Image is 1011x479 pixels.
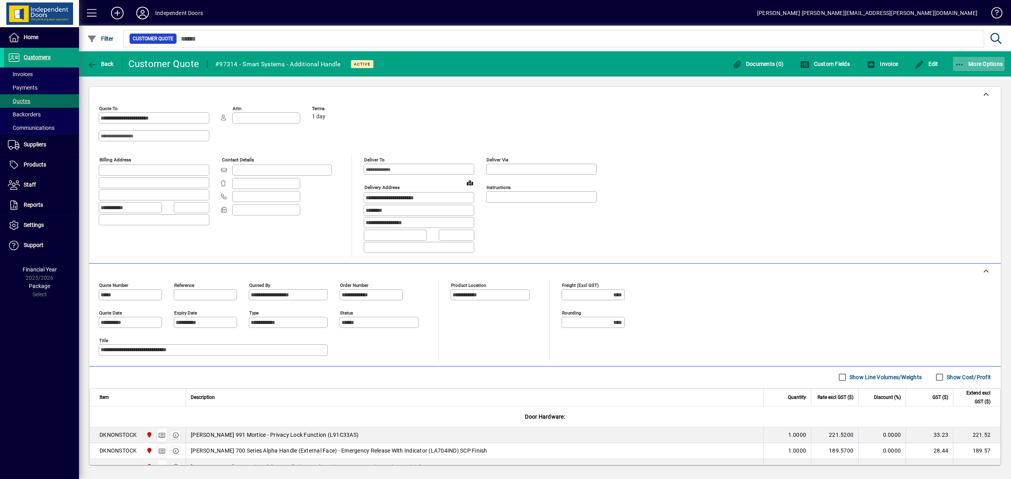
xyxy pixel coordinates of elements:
a: Suppliers [4,135,79,155]
td: 33.23 [906,427,953,443]
span: Settings [24,222,44,228]
mat-label: Title [99,337,108,343]
mat-label: Deliver via [487,157,508,163]
span: Support [24,242,43,248]
mat-label: Product location [451,282,486,288]
a: Backorders [4,108,79,121]
button: Back [85,57,116,71]
label: Show Line Volumes/Weights [848,373,922,381]
a: Settings [4,215,79,235]
div: DKNONSTOCK [100,463,137,471]
button: Edit [913,57,940,71]
mat-label: Quoted by [249,282,270,288]
a: Reports [4,195,79,215]
td: 28.44 [906,443,953,459]
span: Communications [8,125,54,131]
button: More Options [953,57,1005,71]
span: Discount (%) [874,393,901,402]
span: [PERSON_NAME] 700 Series Alpha Handle (External Face) - Emergency Release With Indicator (LA704IN... [191,447,487,455]
span: Invoices [8,71,33,77]
span: Rate excl GST ($) [817,393,853,402]
div: [PERSON_NAME] [PERSON_NAME][EMAIL_ADDRESS][PERSON_NAME][DOMAIN_NAME] [757,7,977,19]
button: Profile [130,6,155,20]
a: Quotes [4,94,79,108]
mat-label: Freight (excl GST) [562,282,599,288]
a: Support [4,236,79,255]
td: 0.0000 [858,443,906,459]
div: 161.1700 [816,463,853,471]
a: Staff [4,175,79,195]
span: Active [354,62,370,67]
mat-label: Quote To [99,106,118,111]
button: Add [105,6,130,20]
span: Edit [915,61,938,67]
div: DKNONSTOCK [100,431,137,439]
a: View on map [464,176,476,189]
span: Quantity [788,393,806,402]
button: Custom Fields [798,57,852,71]
span: Extend excl GST ($) [958,389,990,406]
td: 221.52 [953,427,1000,443]
mat-label: Quote date [99,310,122,315]
a: Communications [4,121,79,135]
span: Invoice [866,61,898,67]
span: Documents (0) [732,61,784,67]
div: 221.5200 [816,431,853,439]
span: Item [100,393,109,402]
a: Payments [4,81,79,94]
span: Quotes [8,98,30,104]
span: 1 day [312,114,325,120]
a: Products [4,155,79,175]
div: #97314 - Smart Systems - Additional Handle [215,58,341,71]
span: Christchurch [144,462,153,471]
span: Terms [312,106,359,111]
div: 189.5700 [816,447,853,455]
span: More Options [955,61,1003,67]
span: [PERSON_NAME] 700 Series Alpha Handle (Internal Face) - Privacu Turn (LA714) SCP Finish [191,463,423,471]
mat-label: Order number [340,282,368,288]
span: Suppliers [24,141,46,148]
span: Package [29,283,50,289]
span: Back [87,61,114,67]
mat-label: Deliver To [364,157,385,163]
td: 161.17 [953,459,1000,475]
span: Description [191,393,215,402]
mat-label: Reference [174,282,194,288]
mat-label: Status [340,310,353,315]
span: Filter [87,36,114,42]
button: Documents (0) [730,57,785,71]
span: [PERSON_NAME] 991 Mortice - Privacy Lock Function (L91C33AS) [191,431,359,439]
span: Customer Quote [133,35,173,43]
a: Home [4,28,79,47]
label: Show Cost/Profit [945,373,991,381]
a: Knowledge Base [985,2,1001,27]
span: Payments [8,84,38,91]
mat-label: Attn [233,106,241,111]
td: 0.0000 [858,427,906,443]
span: Custom Fields [800,61,850,67]
span: GST ($) [932,393,948,402]
div: DKNONSTOCK [100,447,137,455]
td: 24.18 [906,459,953,475]
mat-label: Rounding [562,310,581,315]
button: Filter [85,32,116,46]
td: 189.57 [953,443,1000,459]
mat-label: Instructions [487,185,511,190]
div: Customer Quote [128,58,199,70]
span: Reports [24,202,43,208]
mat-label: Expiry date [174,310,197,315]
span: Staff [24,181,36,188]
span: 1.0000 [788,463,806,471]
mat-label: Type [249,310,259,315]
div: Independent Doors [155,7,203,19]
button: Invoice [864,57,900,71]
span: 1.0000 [788,431,806,439]
span: Financial Year [23,266,57,273]
app-page-header-button: Back [79,57,122,71]
td: 0.0000 [858,459,906,475]
span: Christchurch [144,446,153,455]
span: Home [24,34,38,40]
div: Door Hardware: [90,406,1000,427]
span: Products [24,161,46,168]
span: Backorders [8,111,41,118]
